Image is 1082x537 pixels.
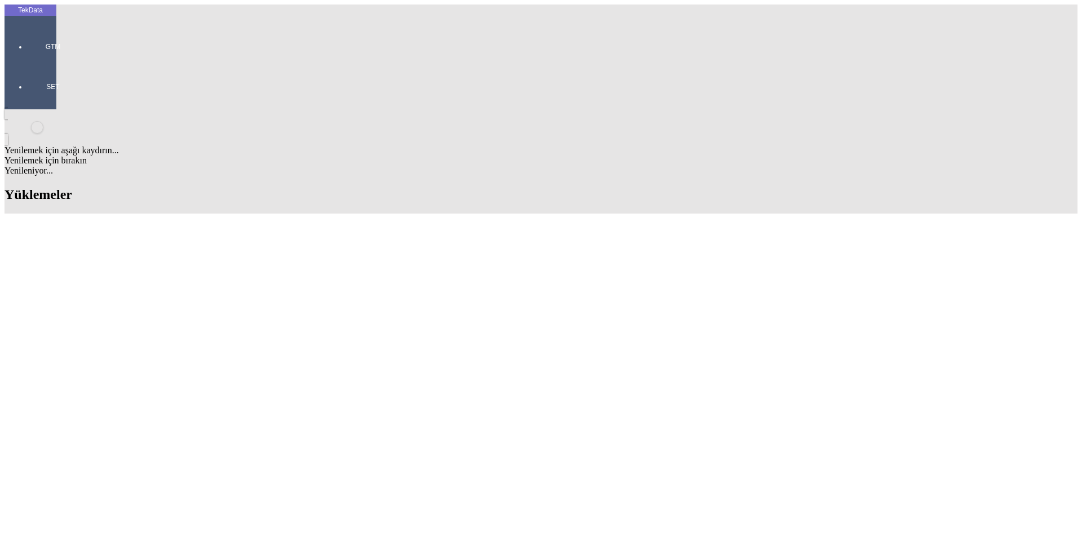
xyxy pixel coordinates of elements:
[36,82,70,91] span: SET
[36,42,70,51] span: GTM
[5,145,1077,156] div: Yenilemek için aşağı kaydırın...
[5,156,1077,166] div: Yenilemek için bırakın
[5,187,1077,202] h2: Yüklemeler
[5,6,56,15] div: TekData
[5,166,1077,176] div: Yenileniyor...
